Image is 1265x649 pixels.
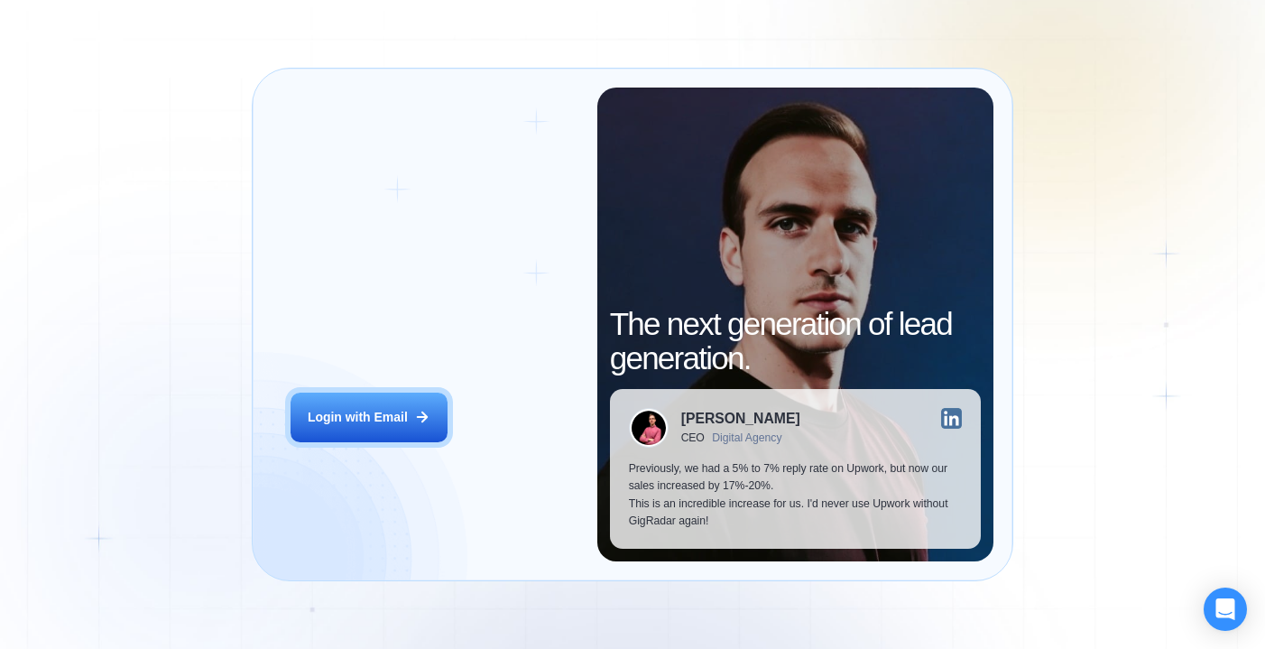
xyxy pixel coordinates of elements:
[712,431,781,444] div: Digital Agency
[291,393,447,441] button: Login with Email
[681,412,800,426] div: [PERSON_NAME]
[610,307,981,376] h2: The next generation of lead generation.
[681,431,705,444] div: CEO
[629,460,962,530] p: Previously, we had a 5% to 7% reply rate on Upwork, but now our sales increased by 17%-20%. This ...
[1204,588,1247,631] div: Open Intercom Messenger
[308,409,408,426] div: Login with Email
